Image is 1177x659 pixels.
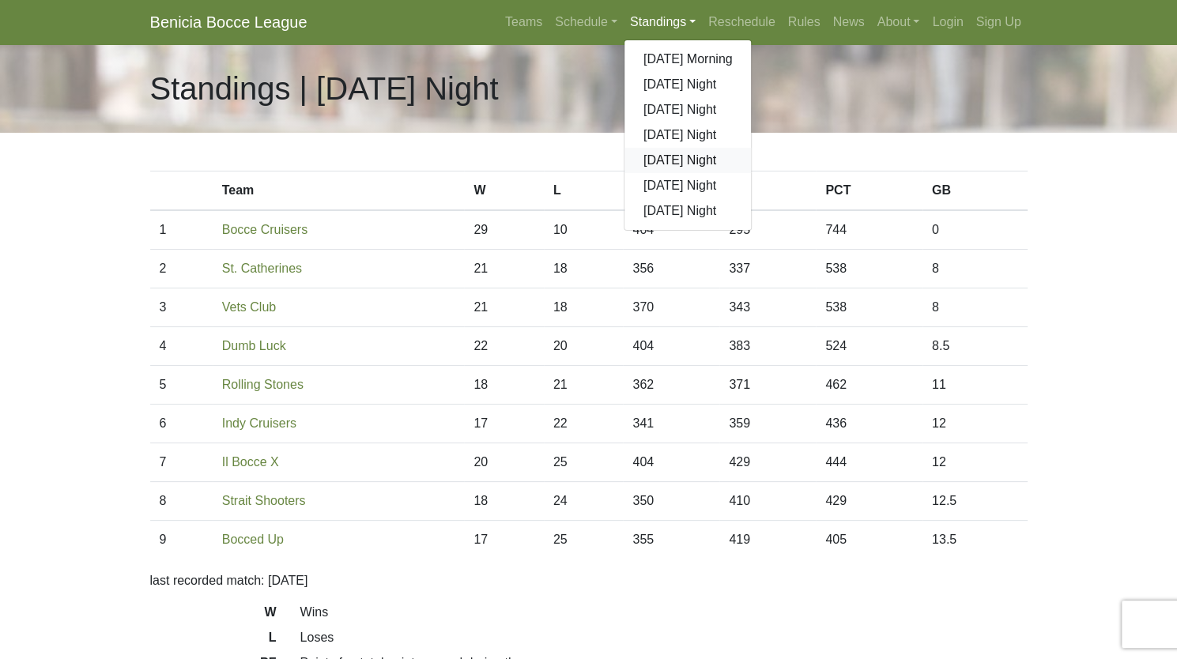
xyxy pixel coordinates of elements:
[150,210,213,250] td: 1
[138,603,289,628] dt: W
[150,6,307,38] a: Benicia Bocce League
[150,482,213,521] td: 8
[150,70,499,107] h1: Standings | [DATE] Night
[816,521,922,559] td: 405
[222,416,296,430] a: Indy Cruisers
[871,6,926,38] a: About
[719,327,816,366] td: 383
[702,6,782,38] a: Reschedule
[464,210,544,250] td: 29
[464,405,544,443] td: 17
[464,250,544,288] td: 21
[922,327,1028,366] td: 8.5
[222,262,302,275] a: St. Catherines
[623,521,719,559] td: 355
[922,405,1028,443] td: 12
[719,521,816,559] td: 419
[922,366,1028,405] td: 11
[922,171,1028,211] th: GB
[816,250,922,288] td: 538
[150,405,213,443] td: 6
[289,603,1039,622] dd: Wins
[464,288,544,327] td: 21
[544,521,624,559] td: 25
[816,210,922,250] td: 744
[623,250,719,288] td: 356
[150,571,1028,590] p: last recorded match: [DATE]
[624,148,752,173] a: [DATE] Night
[544,366,624,405] td: 21
[544,288,624,327] td: 18
[623,210,719,250] td: 404
[816,443,922,482] td: 444
[222,494,306,507] a: Strait Shooters
[544,210,624,250] td: 10
[624,173,752,198] a: [DATE] Night
[464,171,544,211] th: W
[138,628,289,653] dt: L
[623,366,719,405] td: 362
[922,288,1028,327] td: 8
[922,482,1028,521] td: 12.5
[222,339,286,352] a: Dumb Luck
[623,482,719,521] td: 350
[816,171,922,211] th: PCT
[816,366,922,405] td: 462
[549,6,624,38] a: Schedule
[816,482,922,521] td: 429
[922,210,1028,250] td: 0
[719,443,816,482] td: 429
[624,47,752,72] a: [DATE] Morning
[719,405,816,443] td: 359
[922,521,1028,559] td: 13.5
[970,6,1028,38] a: Sign Up
[816,405,922,443] td: 436
[289,628,1039,647] dd: Loses
[544,482,624,521] td: 24
[544,327,624,366] td: 20
[222,533,284,546] a: Bocced Up
[922,443,1028,482] td: 12
[719,482,816,521] td: 410
[719,288,816,327] td: 343
[623,443,719,482] td: 404
[222,378,304,391] a: Rolling Stones
[222,300,276,314] a: Vets Club
[624,40,753,231] div: Standings
[499,6,549,38] a: Teams
[464,366,544,405] td: 18
[544,443,624,482] td: 25
[922,250,1028,288] td: 8
[150,327,213,366] td: 4
[624,97,752,122] a: [DATE] Night
[624,6,702,38] a: Standings
[926,6,969,38] a: Login
[623,327,719,366] td: 404
[150,521,213,559] td: 9
[150,288,213,327] td: 3
[719,250,816,288] td: 337
[624,198,752,224] a: [DATE] Night
[719,210,816,250] td: 295
[544,171,624,211] th: L
[544,405,624,443] td: 22
[150,250,213,288] td: 2
[782,6,827,38] a: Rules
[719,171,816,211] th: PA
[719,366,816,405] td: 371
[150,366,213,405] td: 5
[544,250,624,288] td: 18
[827,6,871,38] a: News
[464,443,544,482] td: 20
[816,327,922,366] td: 524
[222,223,307,236] a: Bocce Cruisers
[464,482,544,521] td: 18
[222,455,279,469] a: Il Bocce X
[213,171,465,211] th: Team
[464,521,544,559] td: 17
[623,288,719,327] td: 370
[464,327,544,366] td: 22
[624,122,752,148] a: [DATE] Night
[623,405,719,443] td: 341
[816,288,922,327] td: 538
